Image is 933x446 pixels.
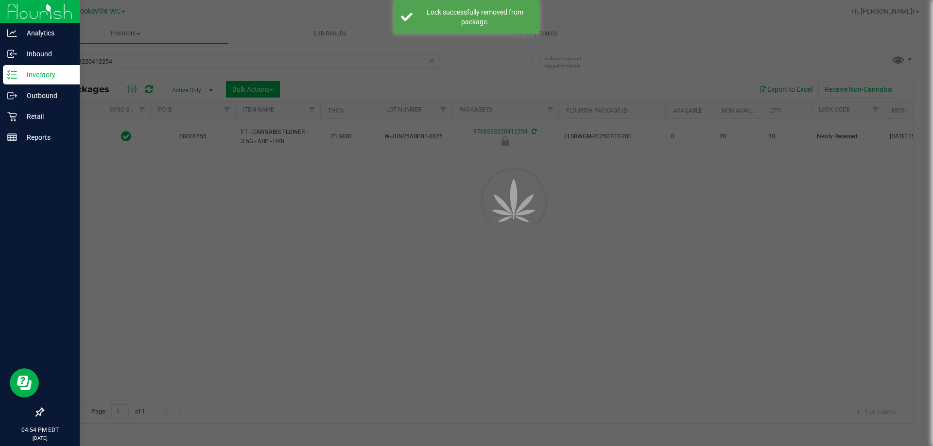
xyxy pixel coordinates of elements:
p: Reports [17,132,75,143]
inline-svg: Reports [7,132,17,142]
inline-svg: Inventory [7,70,17,80]
inline-svg: Inbound [7,49,17,59]
p: 04:54 PM EDT [4,426,75,434]
inline-svg: Analytics [7,28,17,38]
p: Retail [17,111,75,122]
div: Lock successfully removed from package. [418,7,532,27]
p: Outbound [17,90,75,101]
p: Inbound [17,48,75,60]
p: [DATE] [4,434,75,442]
iframe: Resource center [10,368,39,397]
inline-svg: Outbound [7,91,17,100]
p: Inventory [17,69,75,81]
p: Analytics [17,27,75,39]
inline-svg: Retail [7,112,17,121]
